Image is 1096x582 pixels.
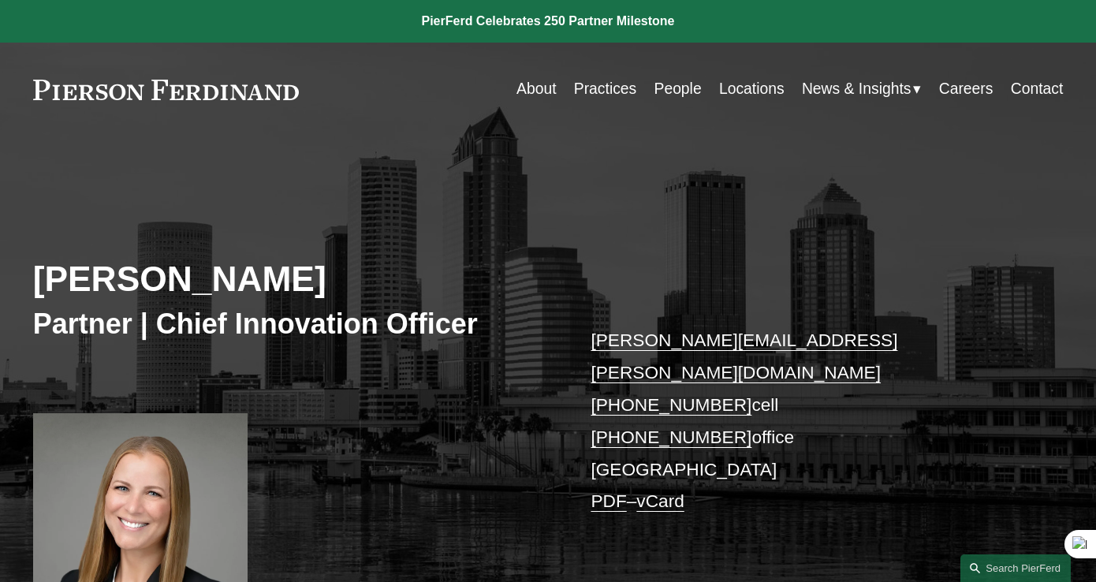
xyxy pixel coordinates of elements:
h2: [PERSON_NAME] [33,258,548,300]
p: cell office [GEOGRAPHIC_DATA] – [591,324,1020,517]
a: Contact [1011,74,1064,105]
a: Careers [939,74,993,105]
h3: Partner | Chief Innovation Officer [33,307,548,342]
a: Locations [719,74,785,105]
a: [PHONE_NUMBER] [591,394,751,415]
a: PDF [591,491,626,511]
a: [PHONE_NUMBER] [591,427,751,447]
a: About [516,74,557,105]
a: folder dropdown [802,74,922,105]
span: News & Insights [802,76,911,103]
a: Practices [574,74,636,105]
a: Search this site [960,554,1071,582]
a: People [654,74,701,105]
a: vCard [636,491,684,511]
a: [PERSON_NAME][EMAIL_ADDRESS][PERSON_NAME][DOMAIN_NAME] [591,330,897,382]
